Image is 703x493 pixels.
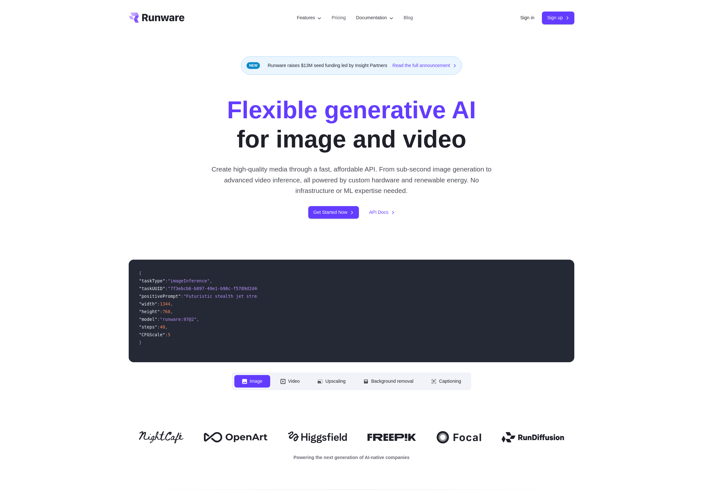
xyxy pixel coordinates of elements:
span: : [157,324,160,330]
span: , [197,317,199,322]
div: Runware raises $13M seed funding led by Insight Partners [241,56,462,75]
span: "7f3ebcb6-b897-49e1-b98c-f5789d2d40d7" [168,286,267,291]
span: "positivePrompt" [139,294,181,299]
span: 768 [163,309,171,314]
span: , [170,309,173,314]
a: Go to / [129,13,184,23]
h1: for image and video [227,95,476,154]
span: , [165,324,168,330]
strong: Flexible generative AI [227,96,476,123]
span: 5 [168,332,170,337]
span: , [170,301,173,306]
label: Features [297,14,321,21]
a: Sign in [520,14,534,21]
a: API Docs [369,209,395,216]
span: 40 [160,324,165,330]
span: 1344 [160,301,170,306]
span: "width" [139,301,157,306]
span: : [165,332,168,337]
p: Create high-quality media through a fast, affordable API. From sub-second image generation to adv... [209,164,494,196]
span: "steps" [139,324,157,330]
a: Pricing [332,14,346,21]
p: Powering the next generation of AI-native companies [129,454,574,461]
span: : [165,286,168,291]
a: Get Started Now [308,206,359,219]
span: : [181,294,183,299]
a: Blog [404,14,413,21]
span: , [210,278,212,283]
span: } [139,340,141,345]
span: : [157,301,160,306]
a: Sign up [542,12,574,24]
span: : [157,317,160,322]
button: Background removal [356,375,421,388]
label: Documentation [356,14,393,21]
span: { [139,271,141,276]
span: : [165,278,168,283]
button: Image [234,375,270,388]
button: Captioning [424,375,469,388]
span: "imageInference" [168,278,210,283]
span: "taskUUID" [139,286,165,291]
a: Read the full announcement [392,62,457,69]
span: "Futuristic stealth jet streaking through a neon-lit cityscape with glowing purple exhaust" [183,294,422,299]
button: Upscaling [310,375,353,388]
span: "taskType" [139,278,165,283]
span: : [160,309,162,314]
span: "runware:97@2" [160,317,197,322]
button: Video [273,375,308,388]
span: "CFGScale" [139,332,165,337]
span: "height" [139,309,160,314]
span: "model" [139,317,157,322]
